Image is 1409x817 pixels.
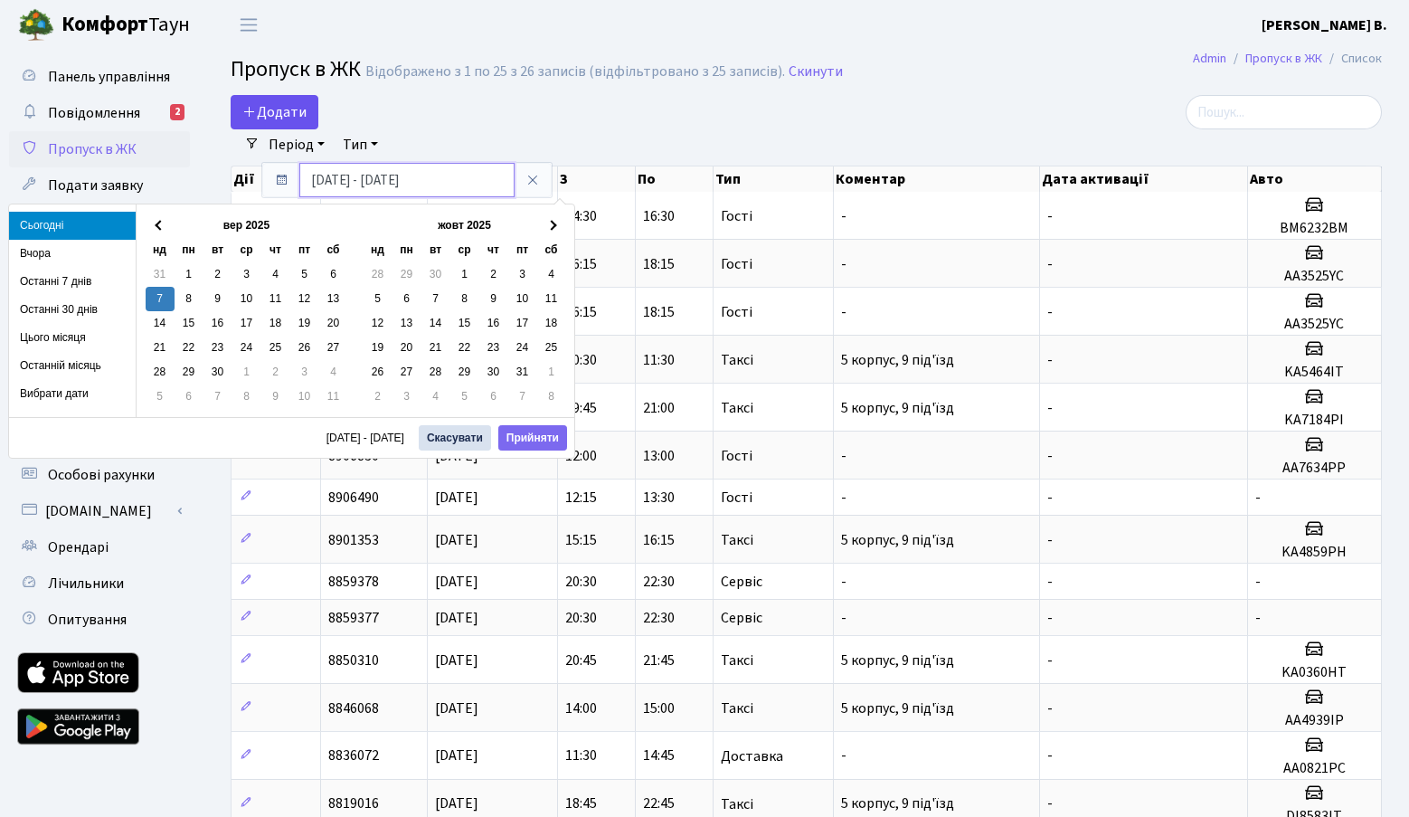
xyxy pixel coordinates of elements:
span: 5 корпус, 9 під'їзд [841,698,954,718]
th: пт [508,238,537,262]
a: Пропуск в ЖК [1245,49,1322,68]
th: сб [319,238,348,262]
span: [DATE] [435,698,478,718]
span: 5 корпус, 9 під'їзд [841,651,954,670]
span: Таксі [721,701,753,716]
th: ср [232,238,261,262]
td: 16 [203,311,232,336]
span: Повідомлення [48,103,140,123]
span: 20:45 [565,651,597,670]
span: Гості [721,449,752,463]
span: 19:45 [565,398,597,418]
span: Особові рахунки [48,465,155,485]
span: 5 корпус, 9 під'їзд [841,350,954,370]
td: 23 [203,336,232,360]
a: Додати [231,95,318,129]
td: 7 [146,287,175,311]
th: вт [203,238,232,262]
h5: AA3525YC [1255,268,1374,285]
h5: KA0360HT [1255,664,1374,681]
span: Лічильники [48,574,124,594]
span: - [1047,350,1053,370]
td: 26 [364,360,392,385]
td: 24 [232,336,261,360]
span: Таксі [721,353,753,367]
h5: AA3525YC [1255,316,1374,333]
td: 11 [537,287,566,311]
td: 27 [392,360,421,385]
td: 6 [392,287,421,311]
a: Орендарі [9,529,190,565]
span: 15:15 [565,530,597,550]
td: 3 [232,262,261,287]
span: 10:30 [565,350,597,370]
span: 18:15 [643,302,675,322]
div: Відображено з 1 по 25 з 26 записів (відфільтровано з 25 записів). [365,63,785,81]
span: [DATE] [435,572,478,592]
td: 18 [261,311,290,336]
th: Дата активації [1040,166,1248,192]
td: 12 [290,287,319,311]
span: - [1255,572,1261,592]
span: 11:30 [643,350,675,370]
td: 26 [290,336,319,360]
span: 22:30 [643,608,675,628]
td: 5 [364,287,392,311]
td: 13 [392,311,421,336]
span: 5 корпус, 9 під'їзд [841,530,954,550]
a: Панель управління [9,59,190,95]
span: 8850310 [328,651,379,670]
td: 4 [261,262,290,287]
th: З [558,166,636,192]
th: жовт 2025 [392,214,537,238]
span: - [1047,794,1053,814]
td: 9 [261,385,290,409]
span: 16:15 [643,530,675,550]
b: Комфорт [61,10,148,39]
span: 12:15 [565,488,597,508]
td: 5 [290,262,319,287]
td: 13 [319,287,348,311]
td: 29 [450,360,479,385]
span: 13:00 [643,446,675,466]
span: 8859377 [328,608,379,628]
span: - [1047,608,1053,628]
td: 6 [175,385,203,409]
h5: AA0821PC [1255,760,1374,777]
td: 31 [508,360,537,385]
td: 19 [364,336,392,360]
a: Тип [336,129,385,160]
th: вт [421,238,450,262]
td: 17 [232,311,261,336]
td: 15 [450,311,479,336]
span: - [841,254,846,274]
span: Гості [721,209,752,223]
button: Прийняти [498,425,567,451]
span: 22:45 [643,794,675,814]
td: 29 [175,360,203,385]
th: вер 2025 [175,214,319,238]
span: 18:15 [643,254,675,274]
span: 20:30 [565,572,597,592]
td: 8 [450,287,479,311]
span: - [841,446,846,466]
span: 21:45 [643,651,675,670]
span: Панель управління [48,67,170,87]
span: [DATE] [435,794,478,814]
span: Орендарі [48,537,109,557]
span: - [1047,206,1053,226]
a: Лічильники [9,565,190,602]
span: 16:15 [565,302,597,322]
span: 14:00 [565,698,597,718]
span: [DATE] [435,746,478,766]
a: Повідомлення2 [9,95,190,131]
td: 16 [479,311,508,336]
span: Додати [242,102,307,122]
td: 3 [290,360,319,385]
a: Admin [1193,49,1226,68]
h5: KA4859PH [1255,544,1374,561]
th: пн [175,238,203,262]
td: 12 [364,311,392,336]
td: 22 [175,336,203,360]
span: 5 корпус, 9 під'їзд [841,794,954,814]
